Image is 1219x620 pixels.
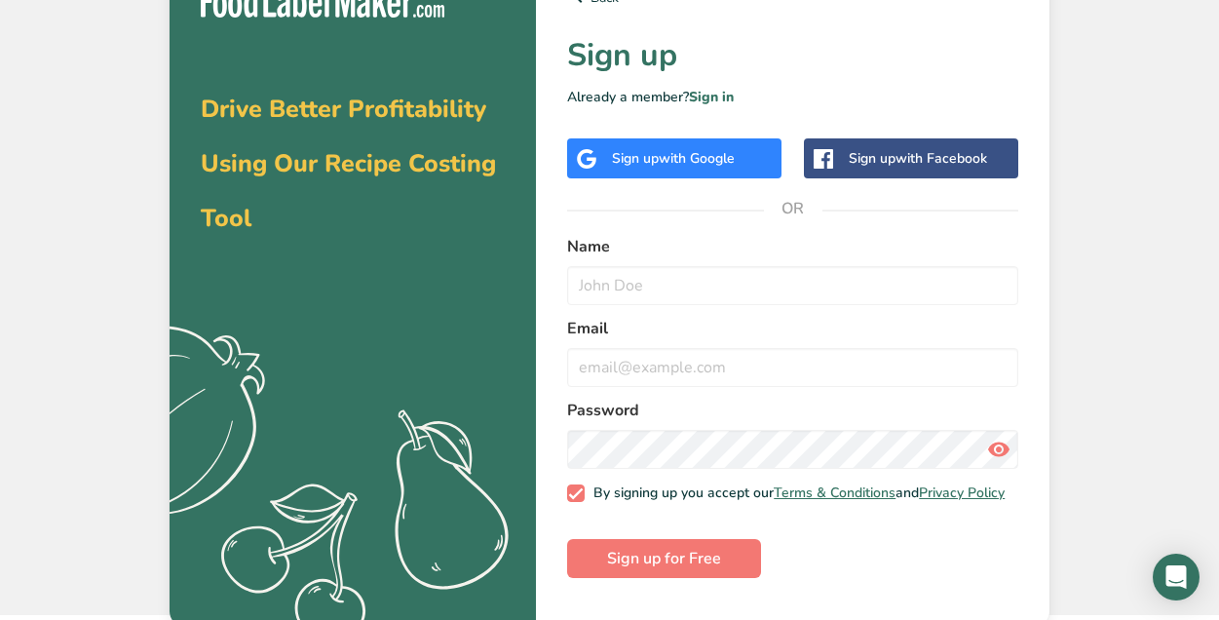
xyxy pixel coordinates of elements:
a: Privacy Policy [919,484,1005,502]
div: Sign up [612,148,735,169]
p: Already a member? [567,87,1018,107]
input: email@example.com [567,348,1018,387]
h1: Sign up [567,32,1018,79]
span: with Facebook [895,149,987,168]
label: Email [567,317,1018,340]
div: Sign up [849,148,987,169]
div: Open Intercom Messenger [1153,554,1200,601]
a: Sign in [689,88,734,106]
span: Drive Better Profitability Using Our Recipe Costing Tool [201,93,496,235]
a: Terms & Conditions [774,484,895,502]
label: Password [567,399,1018,422]
label: Name [567,235,1018,258]
span: OR [764,179,822,238]
input: John Doe [567,266,1018,305]
button: Sign up for Free [567,539,761,578]
span: with Google [659,149,735,168]
span: By signing up you accept our and [585,484,1006,502]
span: Sign up for Free [607,547,721,570]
